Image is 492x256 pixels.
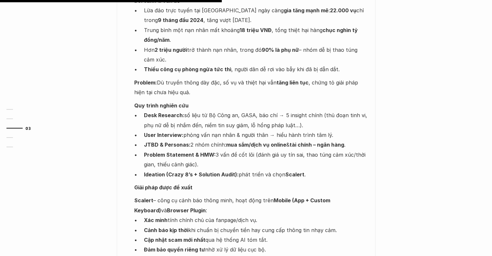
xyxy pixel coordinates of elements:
p: Hơn trở thành nạn nhân, trong đó – nhóm dễ bị thao túng cảm xúc. [144,45,369,65]
strong: 18 triệu VNĐ [240,27,272,33]
strong: Browser Plugin [167,207,206,214]
p: 3 vấn đề cốt lõi (đánh giá uy tín sai, thao túng cảm xúc/thời gian, thiếu cảnh giác). [144,150,369,170]
strong: mua sắm/dịch vụ online [226,141,286,148]
strong: Scalert [134,197,153,204]
strong: tăng liên tục [277,79,309,86]
p: – công cụ cảnh báo thông minh, hoạt động trên và : [134,195,369,215]
strong: Xác minh [144,217,168,223]
strong: 9 tháng đầu 2024 [158,17,203,23]
strong: Scalert [285,171,304,178]
p: Dù truyền thông dày đặc, số vụ và thiệt hại vẫn , chứng tỏ giải pháp hiện tại chưa hiệu quả. [134,78,369,97]
p: , người dân dễ rơi vào bẫy khi đã bị dẫn dắt. [144,64,369,74]
strong: 03 [26,126,31,130]
strong: Desk Research: [144,112,184,118]
p: Trung bình một nạn nhân mất khoảng , tổng thiệt hại hàng . [144,25,369,45]
strong: Mobile (App + Custom Keyboard) [134,197,332,213]
strong: Giải pháp được đề xuất [134,184,192,191]
strong: JTBD & Personas: [144,141,191,148]
strong: 90% là phụ nữ [262,47,299,53]
strong: Thiếu công cụ phòng ngừa tức thì [144,66,231,72]
p: phát triển và chọn . [144,170,369,179]
strong: Đảm bảo quyền riêng tư [144,246,205,253]
p: tính chính chủ của fanpage/dịch vụ. [144,215,369,225]
strong: Problem: [134,79,157,86]
p: qua hệ thống AI tóm tắt. [144,235,369,245]
p: 2 nhóm chính: & . [144,140,369,150]
strong: tài chính – ngân hàng [290,141,344,148]
strong: gia tăng mạnh mẽ [284,7,329,14]
p: số liệu từ Bộ Công an, GASA, báo chí → 5 insight chính (thủ đoạn tinh vi, phụ nữ dễ bị nhắm đến, ... [144,110,369,130]
p: nhờ xử lý dữ liệu cục bộ. [144,245,369,254]
strong: Cập nhật scam mới nhất [144,237,205,243]
p: Lừa đảo trực tuyến tại [GEOGRAPHIC_DATA] ngày càng : chỉ trong , tăng vượt [DATE]. [144,6,369,25]
strong: Problem Statement & HMW: [144,151,216,158]
strong: User Interview: [144,132,183,138]
strong: 2 triệu người [155,47,187,53]
a: 03 [6,124,37,132]
strong: Ideation (Crazy 8’s + Solution Audit): [144,171,239,178]
strong: 22.000 vụ [330,7,356,14]
p: khi chuẩn bị chuyển tiền hay cung cấp thông tin nhạy cảm. [144,225,369,235]
strong: Cảnh báo kịp thời [144,227,188,233]
strong: Quy trình nghiên cứu [134,102,189,109]
p: phỏng vấn nạn nhân & người thân → hiểu hành trình tâm lý. [144,130,369,140]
